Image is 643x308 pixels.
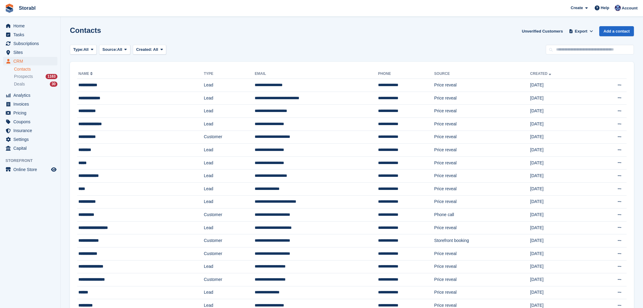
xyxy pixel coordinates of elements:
[14,66,57,72] a: Contacts
[530,247,592,260] td: [DATE]
[3,135,57,144] a: menu
[519,26,565,36] a: Unverified Customers
[530,79,592,92] td: [DATE]
[13,126,50,135] span: Insurance
[530,117,592,131] td: [DATE]
[599,26,634,36] a: Add a contact
[84,47,89,53] span: All
[568,26,594,36] button: Export
[14,74,33,79] span: Prospects
[601,5,609,11] span: Help
[204,79,255,92] td: Lead
[434,69,530,79] th: Source
[3,48,57,57] a: menu
[434,105,530,118] td: Price reveal
[530,92,592,105] td: [DATE]
[615,5,621,11] img: Tegan Ewart
[530,72,552,76] a: Created
[530,170,592,183] td: [DATE]
[14,73,57,80] a: Prospects 1163
[204,247,255,260] td: Customer
[99,45,130,55] button: Source: All
[434,131,530,144] td: Price reveal
[13,100,50,108] span: Invoices
[204,156,255,170] td: Lead
[13,91,50,100] span: Analytics
[434,260,530,273] td: Price reveal
[434,208,530,222] td: Phone call
[70,45,97,55] button: Type: All
[13,165,50,174] span: Online Store
[434,117,530,131] td: Price reveal
[530,131,592,144] td: [DATE]
[3,30,57,39] a: menu
[622,5,638,11] span: Account
[14,81,25,87] span: Deals
[204,208,255,222] td: Customer
[13,109,50,117] span: Pricing
[434,234,530,247] td: Storefront booking
[3,109,57,117] a: menu
[530,144,592,157] td: [DATE]
[530,156,592,170] td: [DATE]
[13,39,50,48] span: Subscriptions
[50,166,57,173] a: Preview store
[434,144,530,157] td: Price reveal
[3,144,57,152] a: menu
[204,221,255,234] td: Lead
[70,26,101,34] h1: Contacts
[571,5,583,11] span: Create
[530,234,592,247] td: [DATE]
[3,117,57,126] a: menu
[13,135,50,144] span: Settings
[204,117,255,131] td: Lead
[204,131,255,144] td: Customer
[530,260,592,273] td: [DATE]
[153,47,158,52] span: All
[13,48,50,57] span: Sites
[133,45,166,55] button: Created: All
[13,22,50,30] span: Home
[3,165,57,174] a: menu
[78,72,94,76] a: Name
[204,170,255,183] td: Lead
[434,92,530,105] td: Price reveal
[434,247,530,260] td: Price reveal
[204,144,255,157] td: Lead
[46,74,57,79] div: 1163
[434,286,530,299] td: Price reveal
[378,69,434,79] th: Phone
[3,57,57,65] a: menu
[204,273,255,286] td: Customer
[204,105,255,118] td: Lead
[3,126,57,135] a: menu
[575,28,587,34] span: Export
[204,182,255,195] td: Lead
[50,82,57,87] div: 30
[204,92,255,105] td: Lead
[530,208,592,222] td: [DATE]
[3,91,57,100] a: menu
[530,105,592,118] td: [DATE]
[13,117,50,126] span: Coupons
[530,195,592,208] td: [DATE]
[434,195,530,208] td: Price reveal
[204,69,255,79] th: Type
[13,30,50,39] span: Tasks
[5,158,60,164] span: Storefront
[5,4,14,13] img: stora-icon-8386f47178a22dfd0bd8f6a31ec36ba5ce8667c1dd55bd0f319d3a0aa187defe.svg
[530,273,592,286] td: [DATE]
[204,234,255,247] td: Customer
[73,47,84,53] span: Type:
[530,286,592,299] td: [DATE]
[3,100,57,108] a: menu
[136,47,152,52] span: Created:
[530,182,592,195] td: [DATE]
[3,39,57,48] a: menu
[434,221,530,234] td: Price reveal
[434,156,530,170] td: Price reveal
[16,3,38,13] a: Storabl
[102,47,117,53] span: Source:
[204,286,255,299] td: Lead
[434,170,530,183] td: Price reveal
